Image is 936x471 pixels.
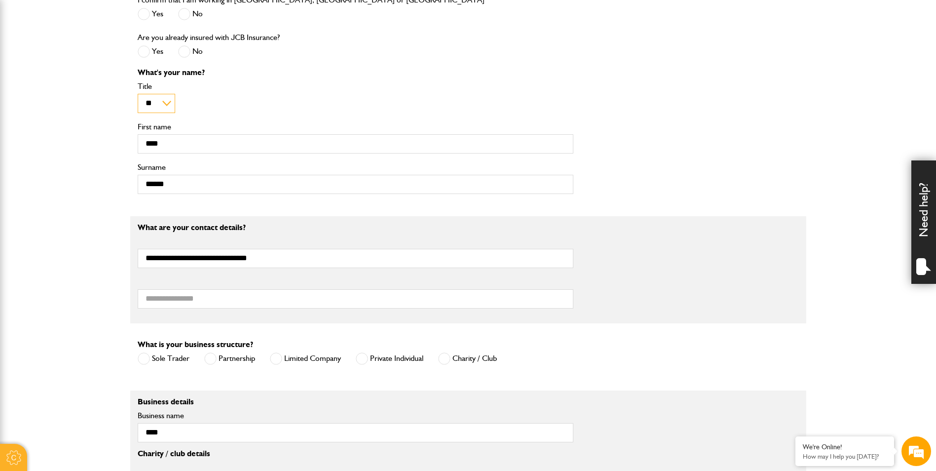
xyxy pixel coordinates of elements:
label: Yes [138,45,163,58]
p: Business details [138,398,573,406]
label: Partnership [204,353,255,365]
em: Start Chat [134,304,179,317]
label: Yes [138,8,163,20]
input: Enter your last name [13,91,180,113]
input: Enter your email address [13,120,180,142]
div: We're Online! [803,443,887,451]
label: No [178,45,203,58]
div: Need help? [911,160,936,284]
p: What's your name? [138,69,573,77]
label: First name [138,123,573,131]
div: Minimize live chat window [162,5,186,29]
label: Surname [138,163,573,171]
label: Sole Trader [138,353,189,365]
input: Enter your phone number [13,150,180,171]
p: Charity / club details [138,450,573,458]
textarea: Type your message and hit 'Enter' [13,179,180,296]
label: Title [138,82,573,90]
img: d_20077148190_company_1631870298795_20077148190 [17,55,41,69]
label: Business name [138,412,573,420]
label: Are you already insured with JCB Insurance? [138,34,280,41]
div: Chat with us now [51,55,166,68]
label: Charity / Club [438,353,497,365]
label: Limited Company [270,353,341,365]
label: No [178,8,203,20]
label: What is your business structure? [138,341,253,349]
p: How may I help you today? [803,453,887,460]
label: Private Individual [356,353,423,365]
p: What are your contact details? [138,224,573,232]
